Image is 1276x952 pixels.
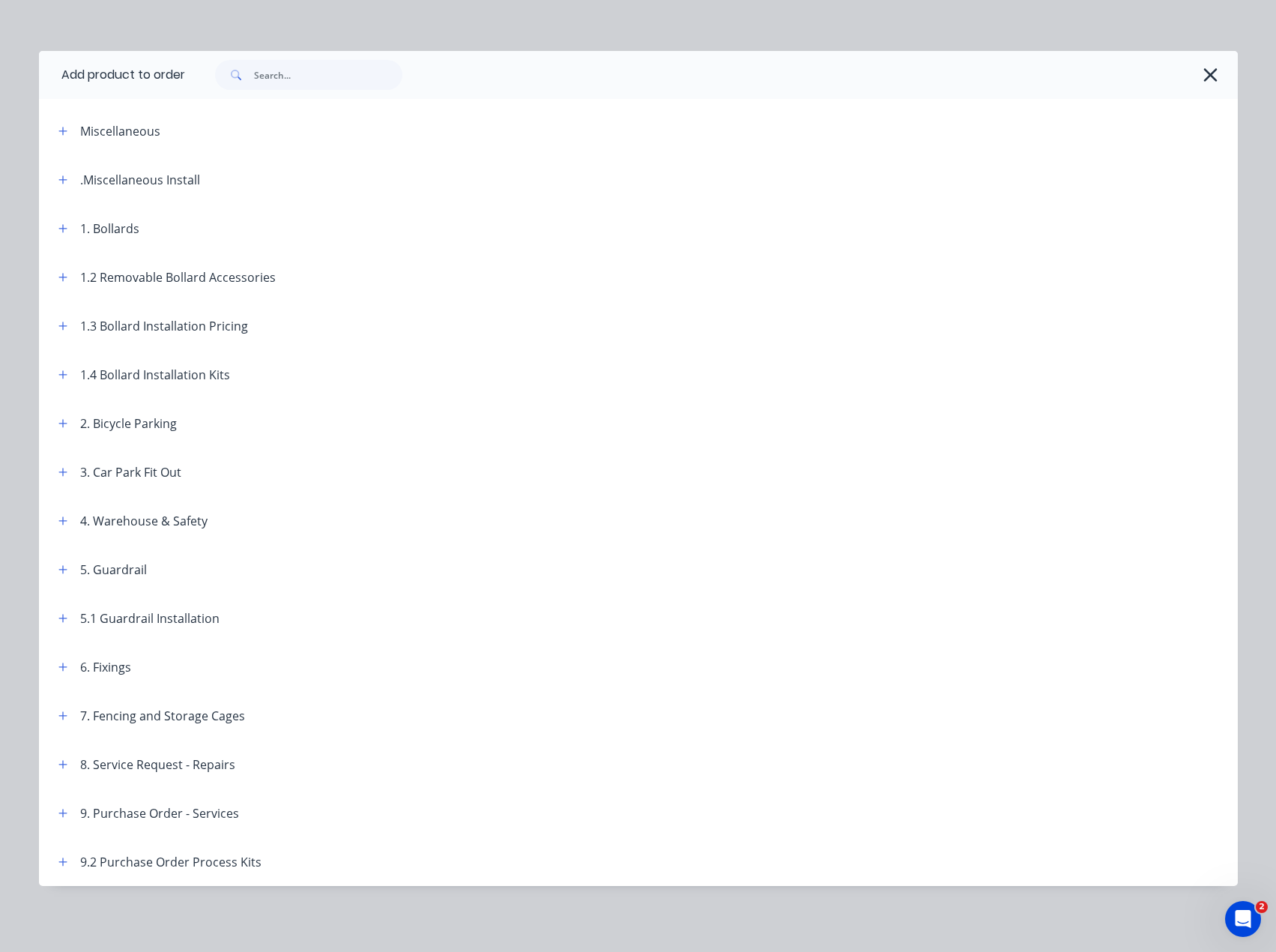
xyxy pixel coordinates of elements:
div: 9.2 Purchase Order Process Kits [80,853,261,871]
div: 1. Bollards [80,220,139,238]
div: 9. Purchase Order - Services [80,804,239,822]
div: Add product to order [39,51,185,99]
div: 8. Service Request - Repairs [80,756,235,774]
div: .Miscellaneous Install [80,171,200,189]
div: 1.2 Removable Bollard Accessories [80,268,276,286]
input: Search... [254,60,402,90]
div: 1.3 Bollard Installation Pricing [80,317,248,335]
div: 7. Fencing and Storage Cages [80,707,245,725]
div: 3. Car Park Fit Out [80,463,181,481]
div: Miscellaneous [80,122,160,140]
div: 2. Bicycle Parking [80,415,177,433]
div: 5.1 Guardrail Installation [80,609,220,627]
div: 5. Guardrail [80,561,147,579]
iframe: Intercom live chat [1225,901,1261,937]
div: 1.4 Bollard Installation Kits [80,366,230,384]
span: 2 [1256,901,1268,913]
div: 6. Fixings [80,658,131,676]
div: 4. Warehouse & Safety [80,512,208,530]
